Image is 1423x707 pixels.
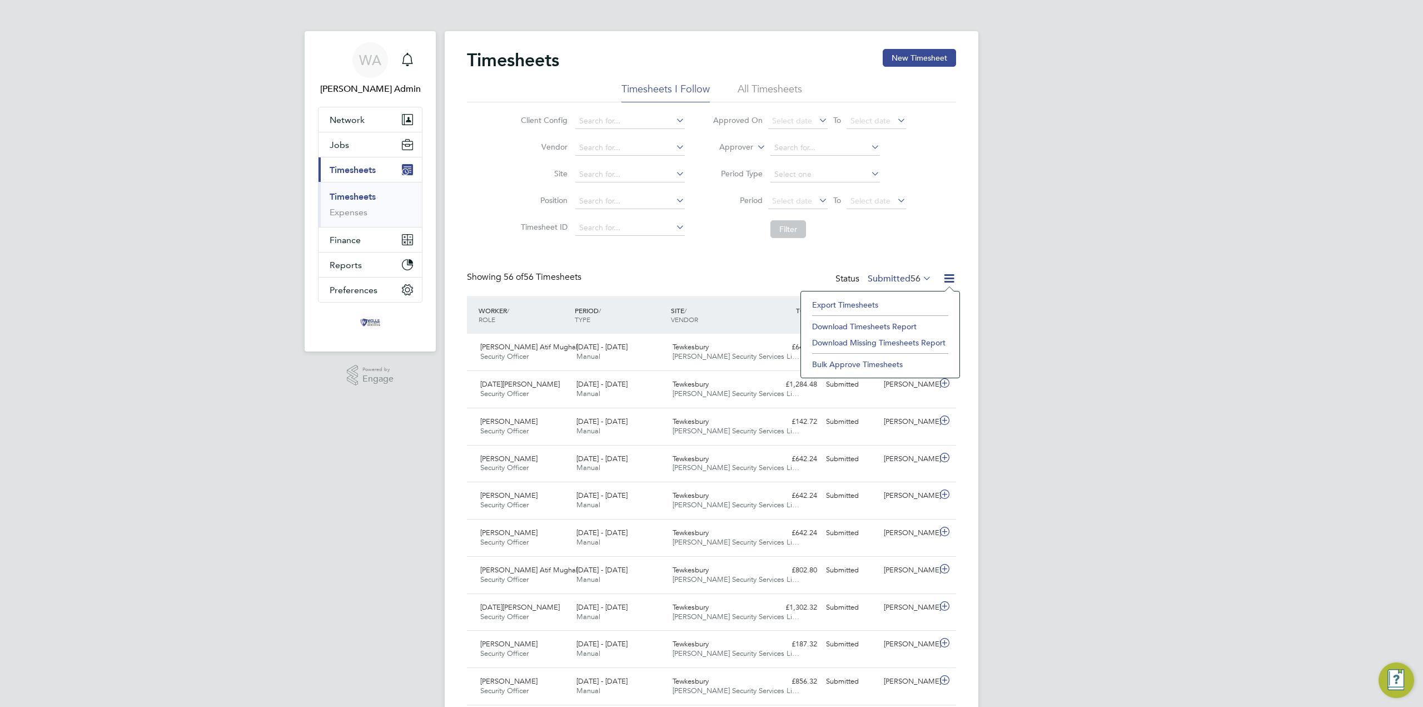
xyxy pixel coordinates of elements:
[480,686,529,695] span: Security Officer
[347,365,394,386] a: Powered byEngage
[673,463,799,472] span: [PERSON_NAME] Security Services Li…
[330,235,361,245] span: Finance
[518,115,568,125] label: Client Config
[868,273,932,284] label: Submitted
[575,167,685,182] input: Search for...
[807,319,954,334] li: Download Timesheets Report
[822,673,879,691] div: Submitted
[330,191,376,202] a: Timesheets
[572,300,668,329] div: PERIOD
[480,602,560,612] span: [DATE][PERSON_NAME]
[673,500,799,510] span: [PERSON_NAME] Security Services Li…
[883,49,956,67] button: New Timesheet
[480,649,529,658] span: Security Officer
[330,285,377,295] span: Preferences
[822,413,879,431] div: Submitted
[480,463,529,472] span: Security Officer
[480,379,560,389] span: [DATE][PERSON_NAME]
[319,157,422,182] button: Timesheets
[576,612,600,621] span: Manual
[879,524,937,542] div: [PERSON_NAME]
[673,389,799,398] span: [PERSON_NAME] Security Services Li…
[480,612,529,621] span: Security Officer
[480,389,529,398] span: Security Officer
[673,454,709,463] span: Tewkesbury
[807,357,954,372] li: Bulk Approve Timesheets
[330,260,362,270] span: Reports
[599,306,601,315] span: /
[576,463,600,472] span: Manual
[318,82,422,96] span: Wills Admin
[575,194,685,209] input: Search for...
[764,375,822,394] div: £1,284.48
[507,306,509,315] span: /
[764,561,822,580] div: £802.80
[830,113,844,127] span: To
[764,338,822,357] div: £642.24
[668,300,764,329] div: SITE
[576,426,600,436] span: Manual
[480,639,538,649] span: [PERSON_NAME]
[480,575,529,584] span: Security Officer
[879,673,937,691] div: [PERSON_NAME]
[621,82,710,102] li: Timesheets I Follow
[575,113,685,129] input: Search for...
[764,487,822,505] div: £642.24
[822,635,879,654] div: Submitted
[807,297,954,313] li: Export Timesheets
[879,599,937,617] div: [PERSON_NAME]
[772,196,812,206] span: Select date
[684,306,686,315] span: /
[673,491,709,500] span: Tewkesbury
[822,450,879,468] div: Submitted
[879,450,937,468] div: [PERSON_NAME]
[770,167,880,182] input: Select one
[362,365,394,374] span: Powered by
[671,315,698,324] span: VENDOR
[305,31,436,352] nav: Main navigation
[822,524,879,542] div: Submitted
[480,676,538,686] span: [PERSON_NAME]
[673,417,709,426] span: Tewkesbury
[480,352,529,361] span: Security Officer
[575,220,685,236] input: Search for...
[764,524,822,542] div: £642.24
[879,487,937,505] div: [PERSON_NAME]
[576,676,628,686] span: [DATE] - [DATE]
[480,426,529,436] span: Security Officer
[576,342,628,352] span: [DATE] - [DATE]
[575,140,685,156] input: Search for...
[330,140,349,150] span: Jobs
[673,379,709,389] span: Tewkesbury
[879,413,937,431] div: [PERSON_NAME]
[673,686,799,695] span: [PERSON_NAME] Security Services Li…
[822,599,879,617] div: Submitted
[576,500,600,510] span: Manual
[576,537,600,547] span: Manual
[576,686,600,695] span: Manual
[480,342,578,352] span: [PERSON_NAME] Atif Mughal
[576,639,628,649] span: [DATE] - [DATE]
[673,676,709,686] span: Tewkesbury
[703,142,753,153] label: Approver
[518,222,568,232] label: Timesheet ID
[357,314,384,332] img: wills-security-logo-retina.png
[673,537,799,547] span: [PERSON_NAME] Security Services Li…
[480,454,538,463] span: [PERSON_NAME]
[576,602,628,612] span: [DATE] - [DATE]
[1379,662,1414,698] button: Engage Resource Center
[362,374,394,384] span: Engage
[764,599,822,617] div: £1,302.32
[575,315,590,324] span: TYPE
[764,413,822,431] div: £142.72
[807,335,954,350] li: Download Missing Timesheets Report
[576,389,600,398] span: Manual
[576,528,628,537] span: [DATE] - [DATE]
[764,673,822,691] div: £856.32
[319,228,422,252] button: Finance
[576,565,628,575] span: [DATE] - [DATE]
[830,193,844,207] span: To
[673,426,799,436] span: [PERSON_NAME] Security Services Li…
[330,115,365,125] span: Network
[910,273,921,284] span: 56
